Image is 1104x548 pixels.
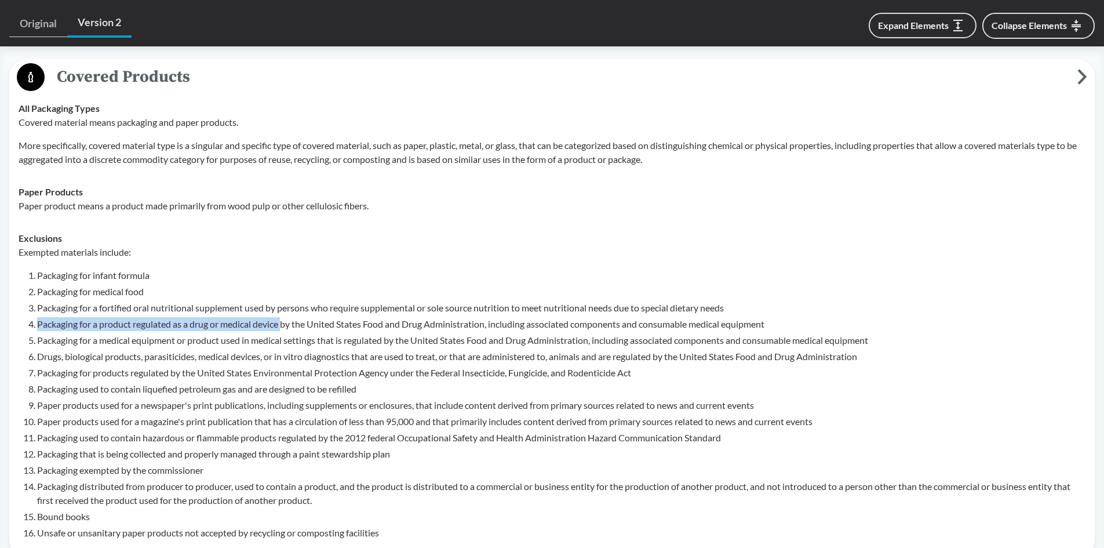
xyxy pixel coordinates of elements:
[37,431,1085,445] li: Packaging used to contain hazardous or flammable products regulated by the 2012 federal Occupatio...
[37,398,1085,412] li: Paper products used for a newspaper's print publications, including supplements or enclosures, th...
[37,317,1085,331] li: Packaging for a product regulated as a drug or medical device by the United States Food and Drug ...
[37,285,1085,299] li: Packaging for medical food
[19,103,100,114] strong: All Packaging Types
[45,64,1077,90] span: Covered Products
[19,139,1085,166] p: More specifically, covered material type is a singular and specific type of covered material, suc...
[37,268,1085,282] li: Packaging for infant formula
[37,510,1085,524] li: Bound books
[19,115,1085,129] p: Covered material means packaging and paper products.
[37,366,1085,380] li: Packaging for products regulated by the United States Environmental Protection Agency under the F...
[37,480,1085,507] li: Packaging distributed from producer to producer, used to contain a product, and the product is di...
[67,9,132,38] a: Version 2
[37,447,1085,461] li: Packaging that is being collected and properly managed through a paint stewardship plan
[9,10,67,37] a: Original
[869,13,977,38] button: Expand Elements
[19,199,1085,213] p: Paper product means a product made primarily from wood pulp or other cellulosic fibers.
[37,415,1085,429] li: Paper products used for a magazine's print publication that has a circulation of less than 95,000...
[37,333,1085,347] li: Packaging for a medical equipment or product used in medical settings that is regulated by the Un...
[982,13,1095,39] button: Collapse Elements
[37,526,1085,540] li: Unsafe or unsanitary paper products not accepted by recycling or composting facilities
[19,186,83,197] strong: Paper Products
[13,63,1091,92] button: Covered Products
[37,463,1085,477] li: Packaging exempted by the commissioner
[37,350,1085,364] li: Drugs, biological products, parasiticides, medical devices, or in vitro diagnostics that are used...
[37,301,1085,315] li: Packaging for a fortified oral nutritional supplement used by persons who require supplemental or...
[19,233,62,244] strong: Exclusions
[37,382,1085,396] li: Packaging used to contain liquefied petroleum gas and are designed to be refilled
[19,245,1085,259] p: Exempted materials include:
